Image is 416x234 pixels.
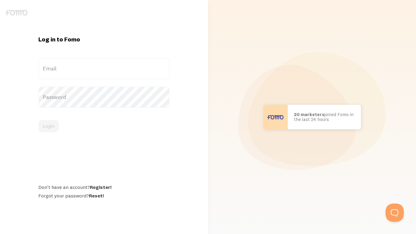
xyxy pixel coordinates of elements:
a: Register! [90,184,111,190]
label: Email [38,58,170,79]
h1: Log in to Fomo [38,35,170,43]
p: joined Fomo in the last 24 hours [294,112,355,122]
div: Don't have an account? [38,184,170,190]
a: Reset! [89,193,104,199]
iframe: Help Scout Beacon - Open [386,204,404,222]
img: User avatar [263,105,288,129]
b: 20 marketers [294,112,324,117]
label: Password [38,87,170,108]
img: fomo-logo-gray-b99e0e8ada9f9040e2984d0d95b3b12da0074ffd48d1e5cb62ac37fc77b0b268.svg [5,10,27,16]
div: Forgot your password? [38,193,170,199]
